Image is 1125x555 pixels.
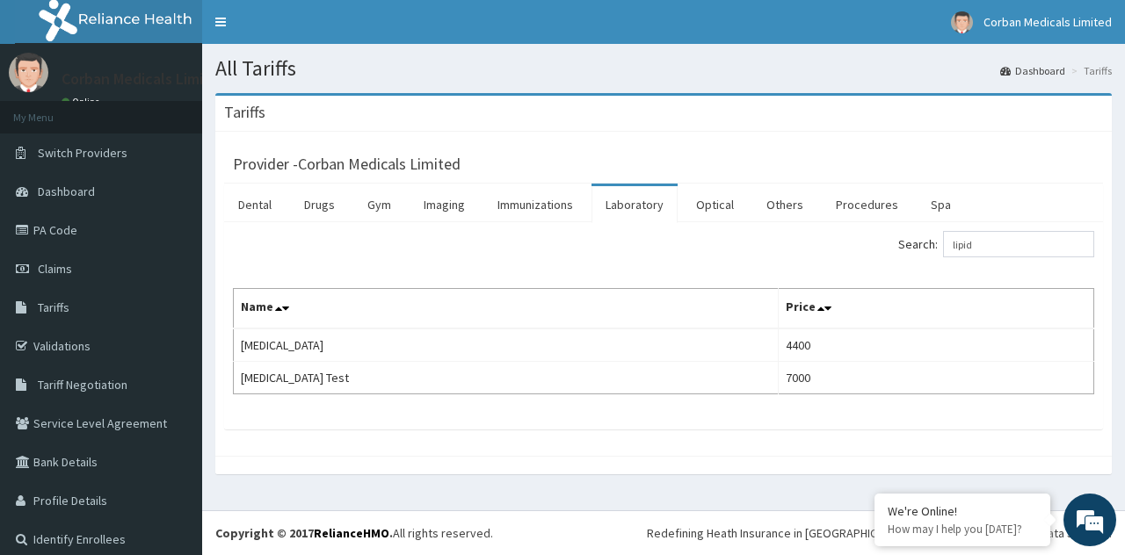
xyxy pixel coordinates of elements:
[224,105,265,120] h3: Tariffs
[202,510,1125,555] footer: All rights reserved.
[38,184,95,199] span: Dashboard
[234,328,779,362] td: [MEDICAL_DATA]
[1067,63,1112,78] li: Tariffs
[62,71,228,87] p: Corban Medicals Limited
[682,186,748,223] a: Optical
[102,166,243,343] span: We're online!
[9,53,48,92] img: User Image
[647,524,1112,542] div: Redefining Heath Insurance in [GEOGRAPHIC_DATA] using Telemedicine and Data Science!
[234,289,779,329] th: Name
[215,57,1112,80] h1: All Tariffs
[353,186,405,223] a: Gym
[9,369,335,430] textarea: Type your message and hit 'Enter'
[215,525,393,541] strong: Copyright © 2017 .
[888,522,1037,537] p: How may I help you today?
[91,98,295,121] div: Chat with us now
[917,186,965,223] a: Spa
[38,261,72,277] span: Claims
[943,231,1094,257] input: Search:
[288,9,330,51] div: Minimize live chat window
[410,186,479,223] a: Imaging
[983,14,1112,30] span: Corban Medicals Limited
[314,525,389,541] a: RelianceHMO
[38,299,69,315] span: Tariffs
[888,503,1037,519] div: We're Online!
[62,96,104,108] a: Online
[779,328,1094,362] td: 4400
[1000,63,1065,78] a: Dashboard
[290,186,349,223] a: Drugs
[951,11,973,33] img: User Image
[233,156,461,172] h3: Provider - Corban Medicals Limited
[234,362,779,394] td: [MEDICAL_DATA] Test
[38,377,127,393] span: Tariff Negotiation
[224,186,286,223] a: Dental
[38,145,127,161] span: Switch Providers
[822,186,912,223] a: Procedures
[752,186,817,223] a: Others
[779,289,1094,329] th: Price
[33,88,71,132] img: d_794563401_company_1708531726252_794563401
[592,186,678,223] a: Laboratory
[898,231,1094,257] label: Search:
[779,362,1094,394] td: 7000
[483,186,587,223] a: Immunizations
